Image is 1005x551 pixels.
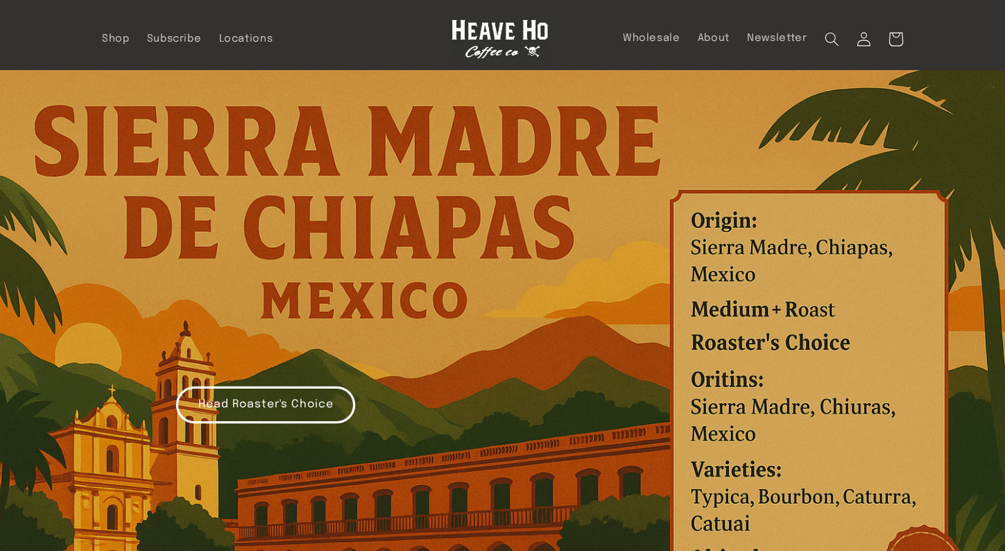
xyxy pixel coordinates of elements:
a: Head Roaster's Choice [176,387,355,423]
span: Wholesale [623,32,680,45]
a: About [689,23,738,53]
a: Locations [210,24,282,54]
summary: Search [816,23,848,55]
span: Newsletter [747,32,807,45]
a: Newsletter [739,23,816,53]
span: Shop [102,33,130,46]
span: Subscribe [147,33,202,46]
span: About [698,32,730,45]
a: Wholesale [614,23,689,53]
a: Subscribe [138,24,210,54]
img: Heave Ho Coffee Co [452,19,549,59]
span: Locations [219,33,273,46]
a: Shop [93,24,138,54]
